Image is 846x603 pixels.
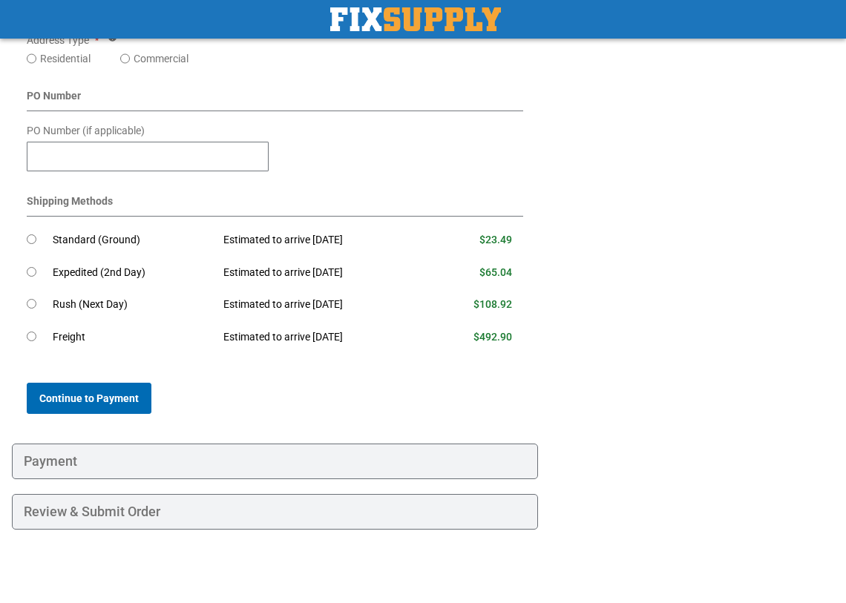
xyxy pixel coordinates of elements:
[12,444,538,479] div: Payment
[12,494,538,530] div: Review & Submit Order
[40,51,91,66] label: Residential
[479,234,512,246] span: $23.49
[212,257,430,289] td: Estimated to arrive [DATE]
[27,383,151,414] button: Continue to Payment
[27,125,145,136] span: PO Number (if applicable)
[212,321,430,354] td: Estimated to arrive [DATE]
[212,289,430,321] td: Estimated to arrive [DATE]
[53,321,212,354] td: Freight
[473,331,512,343] span: $492.90
[53,289,212,321] td: Rush (Next Day)
[212,224,430,257] td: Estimated to arrive [DATE]
[27,88,523,111] div: PO Number
[39,392,139,404] span: Continue to Payment
[53,257,212,289] td: Expedited (2nd Day)
[53,224,212,257] td: Standard (Ground)
[27,34,89,46] span: Address Type
[479,266,512,278] span: $65.04
[27,194,523,217] div: Shipping Methods
[330,7,501,31] a: store logo
[473,298,512,310] span: $108.92
[330,7,501,31] img: Fix Industrial Supply
[134,51,188,66] label: Commercial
